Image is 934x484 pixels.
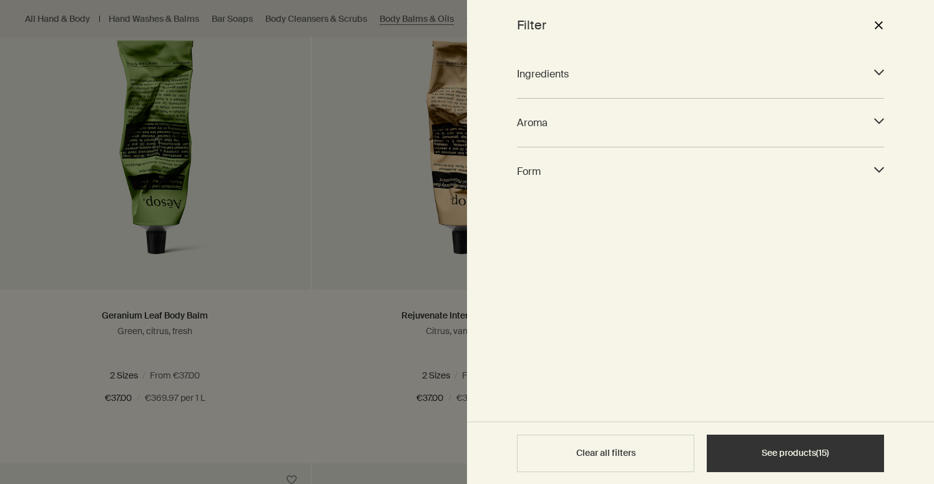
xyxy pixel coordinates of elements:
[517,14,546,36] h2: Filter
[517,66,862,82] span: Ingredients
[517,106,884,139] div: Aroma
[707,435,884,472] button: See products(15)
[517,114,862,131] span: Aroma
[517,155,884,188] div: Form
[871,14,886,36] button: Close
[517,163,862,180] span: Form
[517,435,694,472] button: Clear all filters
[517,57,884,91] div: Ingredients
